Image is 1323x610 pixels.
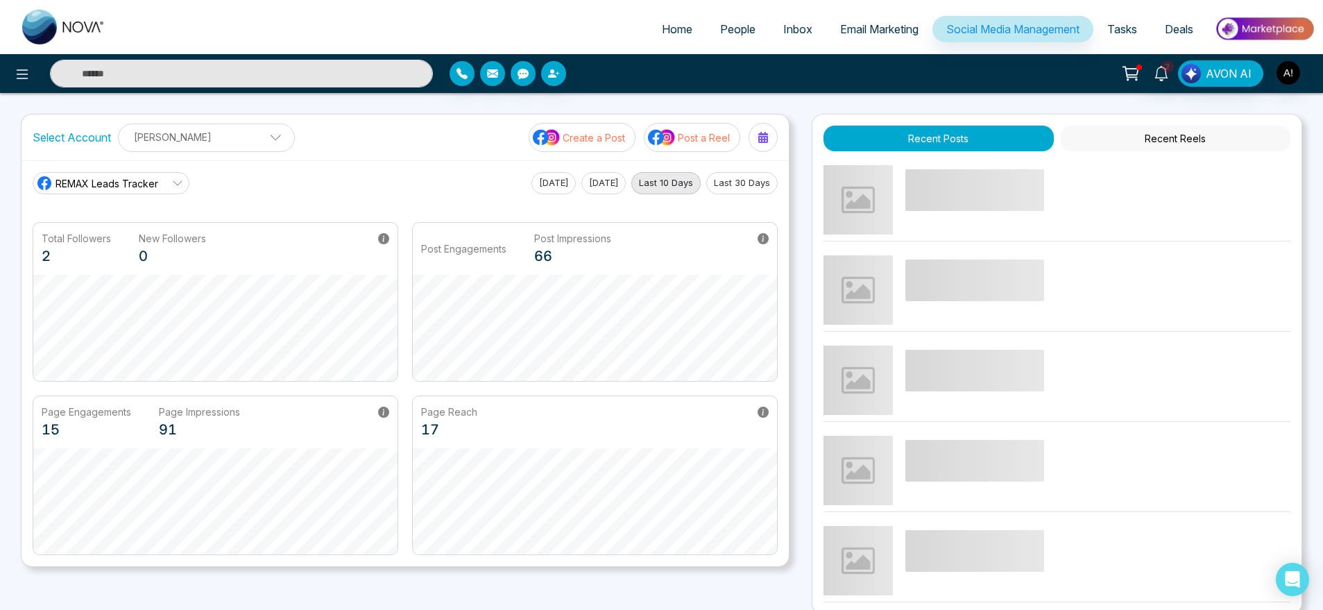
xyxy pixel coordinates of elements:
[421,405,477,419] p: Page Reach
[42,405,131,419] p: Page Engagements
[706,172,778,194] button: Last 30 Days
[421,419,477,440] p: 17
[22,10,105,44] img: Nova CRM Logo
[648,128,676,146] img: social-media-icon
[127,126,286,149] p: [PERSON_NAME]
[139,231,206,246] p: New Followers
[946,22,1079,36] span: Social Media Management
[648,16,706,42] a: Home
[783,22,812,36] span: Inbox
[1178,60,1263,87] button: AVON AI
[1161,60,1174,73] span: 2
[1214,13,1315,44] img: Market-place.gif
[1206,65,1252,82] span: AVON AI
[1277,61,1300,85] img: User Avatar
[1145,60,1178,85] a: 2
[42,419,131,440] p: 15
[1093,16,1151,42] a: Tasks
[678,130,730,145] p: Post a Reel
[840,22,919,36] span: Email Marketing
[33,129,111,146] label: Select Account
[159,405,240,419] p: Page Impressions
[42,231,111,246] p: Total Followers
[1181,64,1201,83] img: Lead Flow
[534,246,611,266] p: 66
[56,176,158,191] span: REMAX Leads Tracker
[826,16,932,42] a: Email Marketing
[932,16,1093,42] a: Social Media Management
[159,419,240,440] p: 91
[421,242,506,256] p: Post Engagements
[42,246,111,266] p: 2
[823,126,1053,151] button: Recent Posts
[1061,126,1290,151] button: Recent Reels
[1276,563,1309,596] div: Open Intercom Messenger
[563,130,625,145] p: Create a Post
[1151,16,1207,42] a: Deals
[139,246,206,266] p: 0
[534,231,611,246] p: Post Impressions
[1165,22,1193,36] span: Deals
[581,172,626,194] button: [DATE]
[769,16,826,42] a: Inbox
[631,172,701,194] button: Last 10 Days
[531,172,576,194] button: [DATE]
[533,128,561,146] img: social-media-icon
[1107,22,1137,36] span: Tasks
[529,123,635,152] button: social-media-iconCreate a Post
[644,123,740,152] button: social-media-iconPost a Reel
[662,22,692,36] span: Home
[706,16,769,42] a: People
[720,22,756,36] span: People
